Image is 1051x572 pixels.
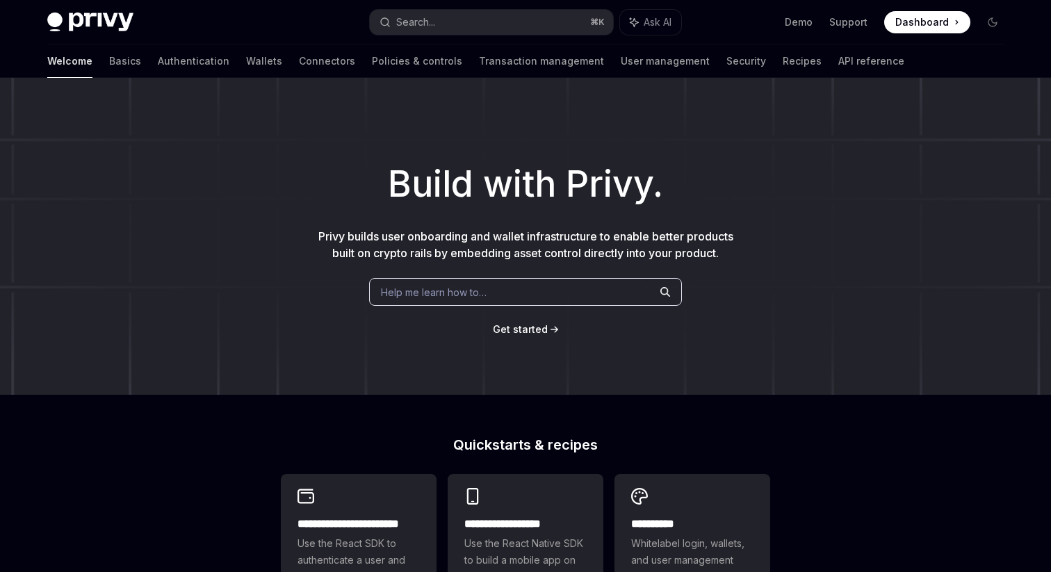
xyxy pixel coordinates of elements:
span: Help me learn how to… [381,285,487,300]
a: API reference [838,44,904,78]
span: Privy builds user onboarding and wallet infrastructure to enable better products built on crypto ... [318,229,733,260]
a: Connectors [299,44,355,78]
a: Security [726,44,766,78]
span: ⌘ K [590,17,605,28]
button: Search...⌘K [370,10,613,35]
a: Authentication [158,44,229,78]
a: Get started [493,322,548,336]
img: dark logo [47,13,133,32]
button: Ask AI [620,10,681,35]
h1: Build with Privy. [22,157,1029,211]
a: Basics [109,44,141,78]
span: Dashboard [895,15,949,29]
a: Transaction management [479,44,604,78]
a: Policies & controls [372,44,462,78]
span: Ask AI [644,15,671,29]
a: Recipes [783,44,822,78]
div: Search... [396,14,435,31]
a: Dashboard [884,11,970,33]
a: User management [621,44,710,78]
button: Toggle dark mode [981,11,1004,33]
a: Welcome [47,44,92,78]
h2: Quickstarts & recipes [281,438,770,452]
a: Wallets [246,44,282,78]
a: Demo [785,15,813,29]
a: Support [829,15,867,29]
span: Get started [493,323,548,335]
